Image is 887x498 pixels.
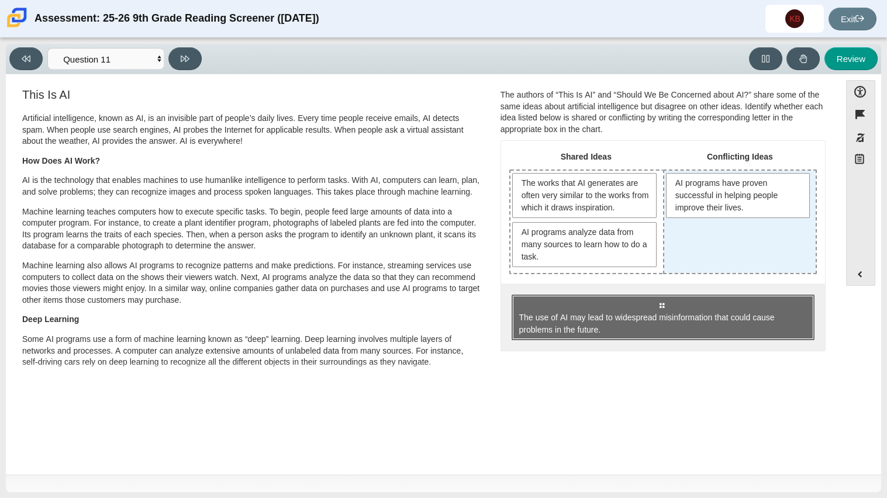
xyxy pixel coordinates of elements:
b: How Does AI Work? [22,155,100,166]
button: Expand menu. Displays the button labels. [847,263,875,285]
b: Deep Learning [22,314,79,324]
img: Carmen School of Science & Technology [5,5,29,30]
a: Exit [829,8,876,30]
th: Shared Ideas [509,149,663,170]
span: AI programs analyze data from many sources to learn how to do a task. [512,222,657,267]
a: Carmen School of Science & Technology [5,22,29,32]
button: Open Accessibility Menu [846,80,875,103]
button: Flag item [846,103,875,126]
span: AI programs have proven successful in helping people improve their lives. [666,173,809,218]
span: AI programs have proven successful in helping people improve their lives. [675,177,803,214]
span: The works that AI generates are often very similar to the works from which it draws inspiration. [522,177,651,214]
p: Machine learning teaches computers how to execute specific tasks. To begin, people feed large amo... [22,206,481,252]
div: 1 possible responses, select a response to begin moving the response to the desired drop area or ... [501,283,825,351]
div: The use of AI may lead to widespread misinformation that could cause problems in the future. [512,295,814,340]
div: The authors of “This Is AI” and “Should We Be Concerned about AI?” share some of the same ideas a... [501,89,826,135]
button: Notepad [846,149,875,173]
p: AI is the technology that enables machines to use humanlike intelligence to perform tasks. With A... [22,175,481,198]
p: Machine learning also allows AI programs to recognize patterns and make predictions. For instance... [22,260,481,306]
span: The use of AI may lead to widespread misinformation that could cause problems in the future. [519,312,809,336]
p: Artificial intelligence, known as AI, is an invisible part of people’s daily lives. Every time pe... [22,113,481,147]
button: Review [824,47,878,70]
h3: This Is AI [22,88,481,101]
div: Drop response in row 1 of column 1 (Shared Ideas) [510,171,663,273]
button: Raise Your Hand [786,47,820,70]
th: Conflicting Ideas [663,149,817,170]
div: Drop response in row 1 of column 2 (Conflicting Ideas) [664,171,816,273]
div: Assessment items [12,80,834,372]
button: Toggle response masking [846,126,875,149]
span: AI programs analyze data from many sources to learn how to do a task. [522,226,651,263]
span: The works that AI generates are often very similar to the works from which it draws inspiration. [512,173,657,218]
span: KB [789,15,800,23]
p: Some AI programs use a form of machine learning known as “deep” learning. Deep learning involves ... [22,334,481,368]
div: Assessment: 25-26 9th Grade Reading Screener ([DATE]) [34,5,319,33]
